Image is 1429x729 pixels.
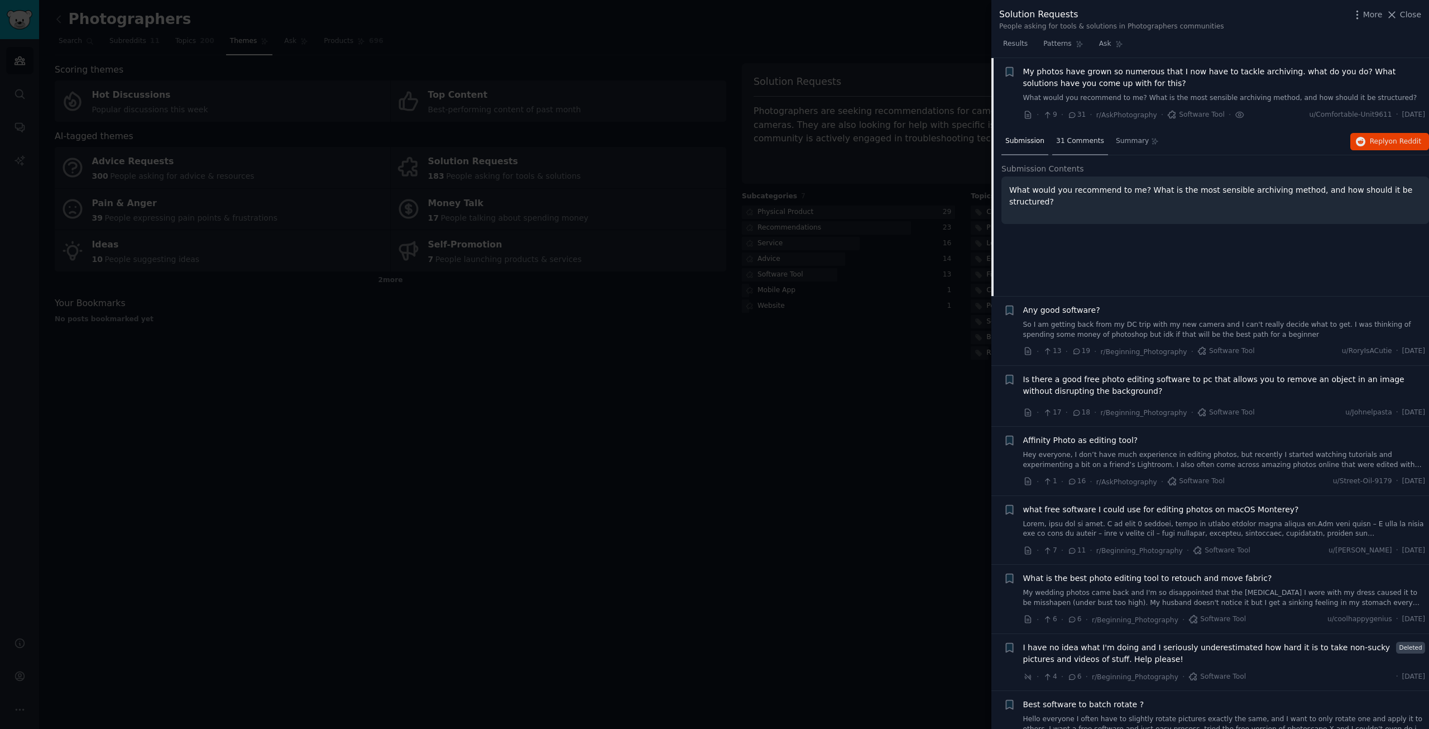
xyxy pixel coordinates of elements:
[1023,573,1272,584] a: What is the best photo editing tool to retouch and move fabric?
[999,35,1032,58] a: Results
[1043,546,1057,556] span: 7
[1402,477,1425,487] span: [DATE]
[1056,136,1104,146] span: 31 Comments
[1402,614,1425,625] span: [DATE]
[1023,699,1144,711] a: Best software to batch rotate ?
[1043,477,1057,487] span: 1
[1043,39,1071,49] span: Patterns
[1396,408,1398,418] span: ·
[1342,346,1392,356] span: u/RoryIsACutie
[1005,136,1044,146] span: Submission
[1043,614,1057,625] span: 6
[1066,407,1068,418] span: ·
[1037,109,1039,121] span: ·
[1187,545,1189,556] span: ·
[1090,545,1092,556] span: ·
[1023,642,1393,665] a: I have no idea what I'm doing and I seriously underestimated how hard it is to take non-sucky pic...
[999,8,1224,22] div: Solution Requests
[1351,9,1383,21] button: More
[1345,408,1392,418] span: u/Johnelpasta
[1400,9,1421,21] span: Close
[1197,346,1255,356] span: Software Tool
[1167,110,1225,120] span: Software Tool
[1061,545,1063,556] span: ·
[1402,110,1425,120] span: [DATE]
[1023,320,1426,340] a: So I am getting back from my DC trip with my new camera and I can't really decide what to get. I ...
[1061,614,1063,626] span: ·
[1370,137,1421,147] span: Reply
[1037,545,1039,556] span: ·
[1090,109,1092,121] span: ·
[1023,504,1299,516] a: what free software I could use for editing photos on macOS Monterey?
[1389,137,1421,145] span: on Reddit
[1094,407,1096,418] span: ·
[1009,184,1421,208] p: What would you recommend to me? What is the most sensible archiving method, and how should it be ...
[1101,348,1187,356] span: r/Beginning_Photography
[1023,304,1100,316] span: Any good software?
[1037,407,1039,418] span: ·
[1101,409,1187,417] span: r/Beginning_Photography
[1023,588,1426,608] a: My wedding photos came back and I'm so disappointed that the [MEDICAL_DATA] I wore with my dress ...
[1067,614,1081,625] span: 6
[1188,614,1246,625] span: Software Tool
[1072,346,1090,356] span: 19
[1037,614,1039,626] span: ·
[1396,346,1398,356] span: ·
[1061,109,1063,121] span: ·
[1023,374,1426,397] a: Is there a good free photo editing software to pc that allows you to remove an object in an image...
[1066,346,1068,358] span: ·
[1193,546,1250,556] span: Software Tool
[1402,346,1425,356] span: [DATE]
[999,22,1224,32] div: People asking for tools & solutions in Photographers communities
[1067,672,1081,682] span: 6
[1396,110,1398,120] span: ·
[1309,110,1392,120] span: u/Comfortable-Unit9611
[1396,614,1398,625] span: ·
[1095,35,1127,58] a: Ask
[1043,346,1061,356] span: 13
[1023,93,1426,103] a: What would you recommend to me? What is the most sensible archiving method, and how should it be ...
[1396,477,1398,487] span: ·
[1333,477,1392,487] span: u/Street-Oil-9179
[1402,546,1425,556] span: [DATE]
[1037,476,1039,488] span: ·
[1023,450,1426,470] a: Hey everyone, I don’t have much experience in editing photos, but recently I started watching tut...
[1229,109,1231,121] span: ·
[1191,407,1193,418] span: ·
[1086,671,1088,683] span: ·
[1023,435,1138,446] a: Affinity Photo as editing tool?
[1096,478,1157,486] span: r/AskPhotography
[1067,477,1086,487] span: 16
[1023,520,1426,539] a: Lorem, ipsu dol si amet. C ad elit 0 seddoei, tempo in utlabo etdolor magna aliqua en. ​ Adm veni...
[1116,136,1149,146] span: Summary
[1329,546,1392,556] span: u/[PERSON_NAME]
[1096,547,1183,555] span: r/Beginning_Photography
[1086,614,1088,626] span: ·
[1061,476,1063,488] span: ·
[1191,346,1193,358] span: ·
[1402,408,1425,418] span: [DATE]
[1067,110,1086,120] span: 31
[1167,477,1225,487] span: Software Tool
[1092,673,1178,681] span: r/Beginning_Photography
[1396,546,1398,556] span: ·
[1037,671,1039,683] span: ·
[1067,546,1086,556] span: 11
[1182,671,1185,683] span: ·
[1043,110,1057,120] span: 9
[1396,672,1398,682] span: ·
[1003,39,1028,49] span: Results
[1161,476,1163,488] span: ·
[1099,39,1111,49] span: Ask
[1396,642,1425,654] span: Deleted
[1402,672,1425,682] span: [DATE]
[1161,109,1163,121] span: ·
[1023,66,1426,89] span: My photos have grown so numerous that I now have to tackle archiving. what do you do? What soluti...
[1072,408,1090,418] span: 18
[1350,133,1429,151] a: Replyon Reddit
